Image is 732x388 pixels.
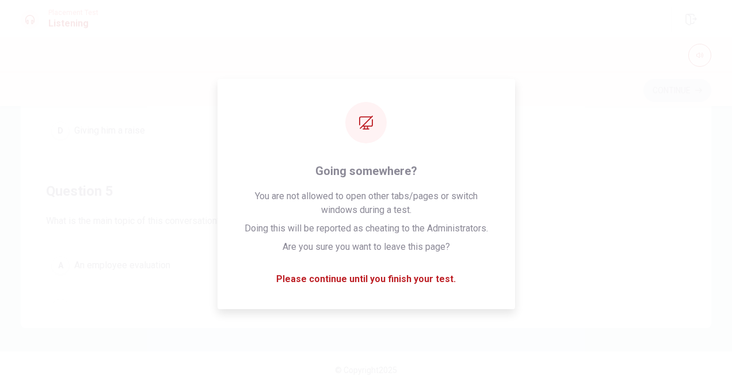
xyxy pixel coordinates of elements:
span: Giving him a raise [74,124,145,138]
span: What is the main topic of this conversation? [46,214,686,228]
div: B [51,299,70,317]
div: D [51,121,70,140]
button: AAn employee evaluation [46,251,686,280]
button: BA project deadline [46,294,686,322]
span: Placement Test [48,9,98,17]
span: An employee evaluation [74,258,170,272]
div: A [51,256,70,275]
button: DGiving him a raise [46,116,686,145]
span: A project deadline [74,301,147,315]
h4: Question 5 [46,182,686,200]
span: © Copyright 2025 [335,366,397,375]
h1: Listening [48,17,98,31]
